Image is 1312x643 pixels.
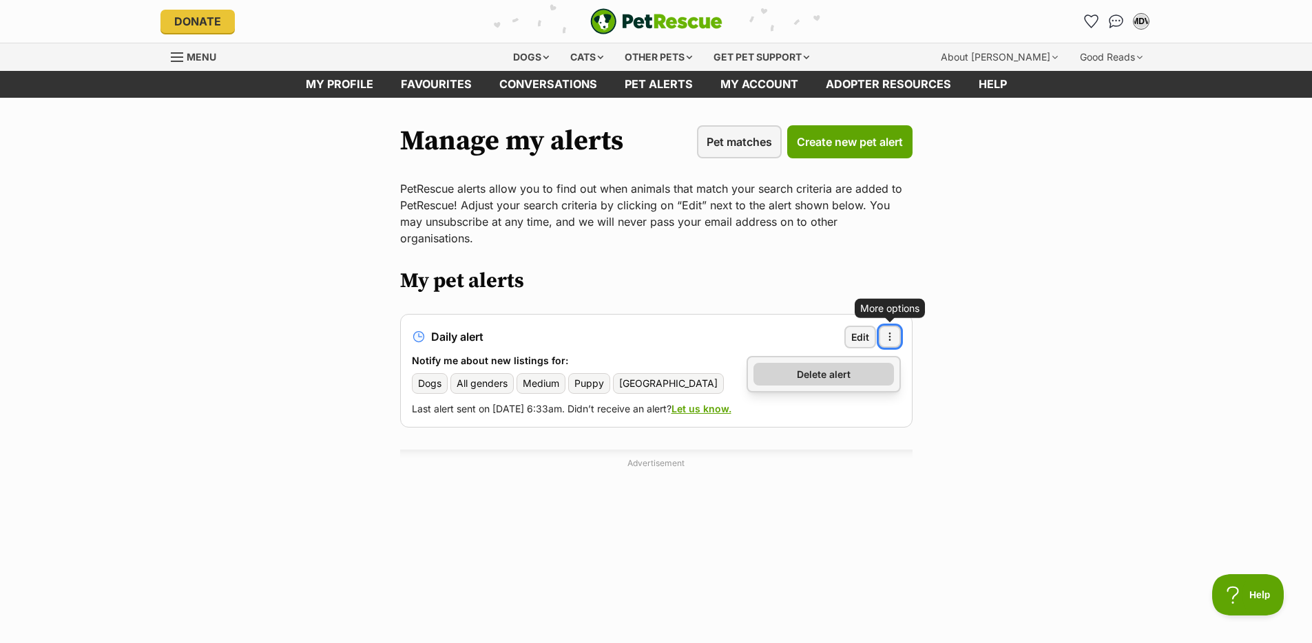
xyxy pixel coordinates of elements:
[1134,14,1148,28] div: MDV
[457,377,508,390] span: All genders
[418,377,441,390] span: Dogs
[1109,14,1123,28] img: chat-41dd97257d64d25036548639549fe6c8038ab92f7586957e7f3b1b290dea8141.svg
[1212,574,1284,615] iframe: Help Scout Beacon - Open
[697,125,782,158] a: Pet matches
[1081,10,1152,32] ul: Account quick links
[851,330,869,344] span: Edit
[160,10,235,33] a: Donate
[523,377,559,390] span: Medium
[187,51,216,63] span: Menu
[787,125,913,158] a: Create new pet alert
[704,43,819,71] div: Get pet support
[844,326,876,348] a: Edit
[590,8,722,34] a: PetRescue
[400,180,913,246] p: PetRescue alerts allow you to find out when animals that match your search criteria are added to ...
[707,71,812,98] a: My account
[1130,10,1152,32] button: My account
[400,268,913,293] h2: My pet alerts
[611,71,707,98] a: Pet alerts
[671,403,731,414] a: Let us know.
[590,8,722,34] img: logo-e224e6f780fb5917bec1dbf3a21bbac754714ae5b6737aabdf751b685950b380.svg
[292,71,387,98] a: My profile
[431,330,483,343] span: Daily alert
[812,71,965,98] a: Adopter resources
[619,377,718,390] span: [GEOGRAPHIC_DATA]
[412,402,901,416] p: Last alert sent on [DATE] 6:33am. Didn’t receive an alert?
[1081,10,1103,32] a: Favourites
[797,367,851,381] span: Delete alert
[797,134,903,150] span: Create new pet alert
[387,71,486,98] a: Favourites
[615,43,702,71] div: Other pets
[707,134,772,150] span: Pet matches
[486,71,611,98] a: conversations
[171,43,226,68] a: Menu
[1070,43,1152,71] div: Good Reads
[965,71,1021,98] a: Help
[1105,10,1127,32] a: Conversations
[753,363,894,386] a: Delete alert
[931,43,1068,71] div: About [PERSON_NAME]
[400,125,623,157] h1: Manage my alerts
[574,377,604,390] span: Puppy
[561,43,613,71] div: Cats
[412,354,901,368] h3: Notify me about new listings for:
[503,43,559,71] div: Dogs
[860,301,919,315] div: More options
